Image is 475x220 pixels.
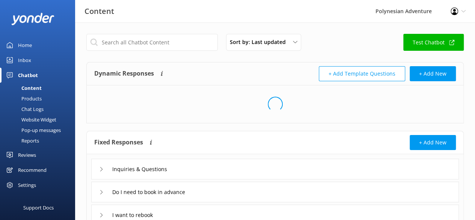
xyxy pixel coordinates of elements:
div: Website Widget [5,114,56,125]
button: + Add New [410,135,456,150]
div: Products [5,93,42,104]
a: Products [5,93,75,104]
a: Test Chatbot [403,34,464,51]
div: Reviews [18,147,36,162]
a: Pop-up messages [5,125,75,135]
h3: Content [84,5,114,17]
div: Settings [18,178,36,193]
button: + Add New [410,66,456,81]
a: Website Widget [5,114,75,125]
a: Reports [5,135,75,146]
input: Search all Chatbot Content [86,34,218,51]
div: Home [18,38,32,53]
button: + Add Template Questions [319,66,405,81]
img: yonder-white-logo.png [11,13,54,25]
span: Sort by: Last updated [230,38,290,46]
div: Content [5,83,42,93]
div: Inbox [18,53,31,68]
div: Pop-up messages [5,125,61,135]
div: Recommend [18,162,47,178]
div: Chat Logs [5,104,44,114]
h4: Fixed Responses [94,135,143,150]
a: Content [5,83,75,93]
div: Reports [5,135,39,146]
div: Chatbot [18,68,38,83]
div: Support Docs [23,200,54,215]
a: Chat Logs [5,104,75,114]
h4: Dynamic Responses [94,66,154,81]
